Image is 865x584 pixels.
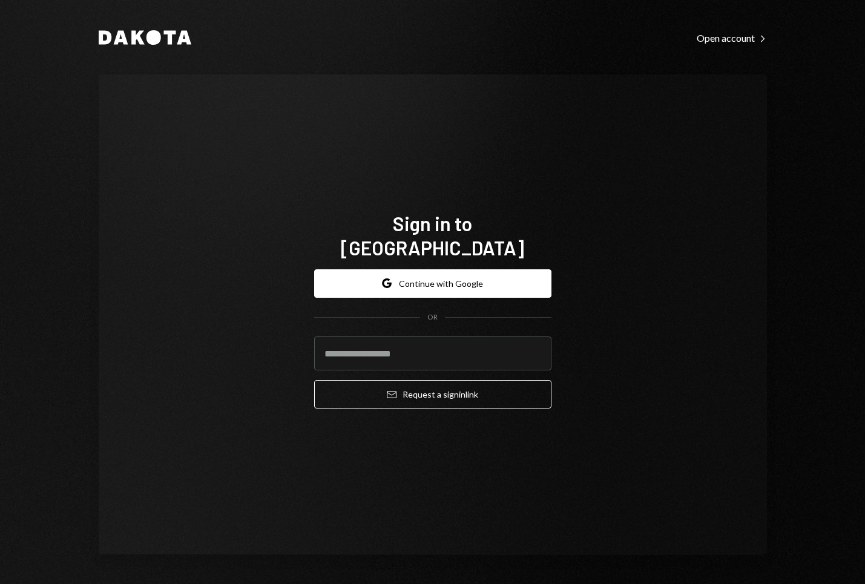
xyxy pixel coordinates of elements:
[697,31,767,44] a: Open account
[697,32,767,44] div: Open account
[314,211,551,260] h1: Sign in to [GEOGRAPHIC_DATA]
[314,380,551,408] button: Request a signinlink
[314,269,551,298] button: Continue with Google
[427,312,438,323] div: OR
